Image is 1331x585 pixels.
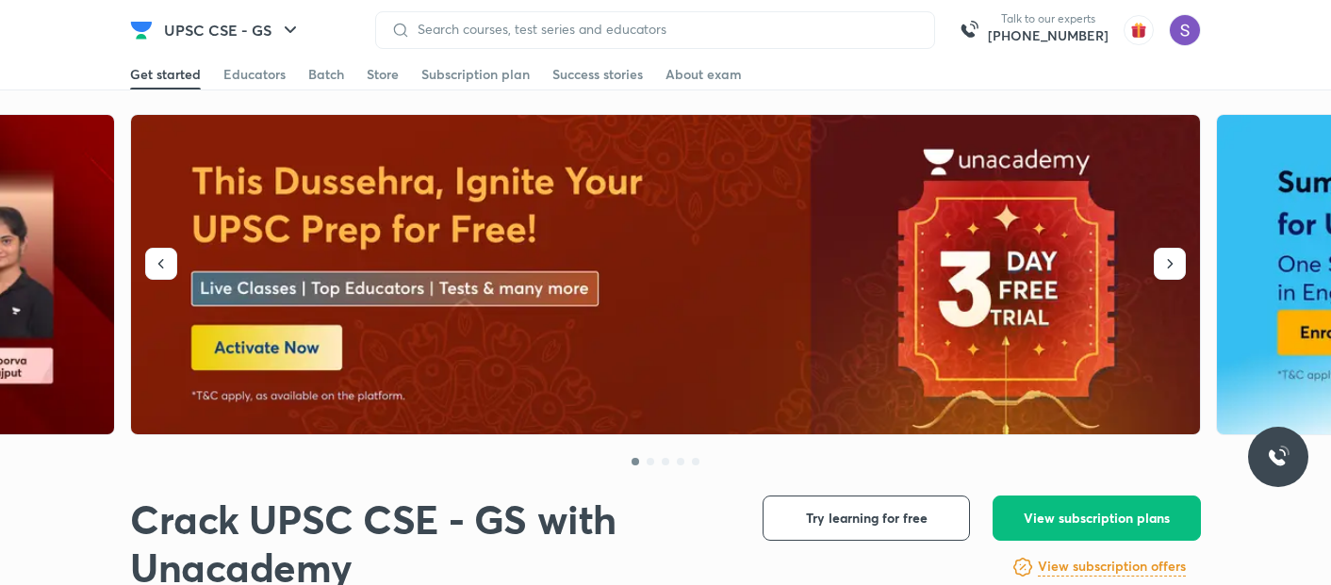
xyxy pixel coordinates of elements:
[223,59,286,89] a: Educators
[153,11,313,49] button: UPSC CSE - GS
[308,65,344,84] div: Batch
[950,11,988,49] img: call-us
[1024,509,1170,528] span: View subscription plans
[410,22,919,37] input: Search courses, test series and educators
[1267,446,1290,468] img: ttu
[763,496,970,541] button: Try learning for free
[665,65,742,84] div: About exam
[806,509,928,528] span: Try learning for free
[988,26,1109,45] a: [PHONE_NUMBER]
[223,65,286,84] div: Educators
[993,496,1201,541] button: View subscription plans
[1038,557,1186,577] h6: View subscription offers
[308,59,344,89] a: Batch
[130,65,201,84] div: Get started
[1124,15,1154,45] img: avatar
[130,19,153,41] img: Company Logo
[130,59,201,89] a: Get started
[1038,556,1186,578] a: View subscription offers
[421,59,530,89] a: Subscription plan
[367,59,399,89] a: Store
[988,11,1109,26] p: Talk to our experts
[1169,14,1201,46] img: Satnam Singh
[552,65,643,84] div: Success stories
[552,59,643,89] a: Success stories
[421,65,530,84] div: Subscription plan
[367,65,399,84] div: Store
[665,59,742,89] a: About exam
